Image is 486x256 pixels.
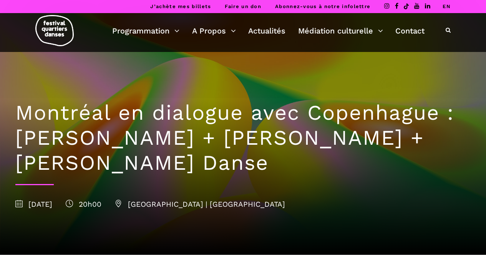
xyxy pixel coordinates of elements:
[395,24,425,37] a: Contact
[192,24,236,37] a: A Propos
[15,200,52,209] span: [DATE]
[115,200,285,209] span: [GEOGRAPHIC_DATA] | [GEOGRAPHIC_DATA]
[66,200,101,209] span: 20h00
[443,3,451,9] a: EN
[275,3,370,9] a: Abonnez-vous à notre infolettre
[112,24,179,37] a: Programmation
[225,3,261,9] a: Faire un don
[248,24,285,37] a: Actualités
[150,3,211,9] a: J’achète mes billets
[35,15,74,46] img: logo-fqd-med
[298,24,383,37] a: Médiation culturelle
[15,100,471,175] h1: Montréal en dialogue avec Copenhague : [PERSON_NAME] + [PERSON_NAME] + [PERSON_NAME] Danse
